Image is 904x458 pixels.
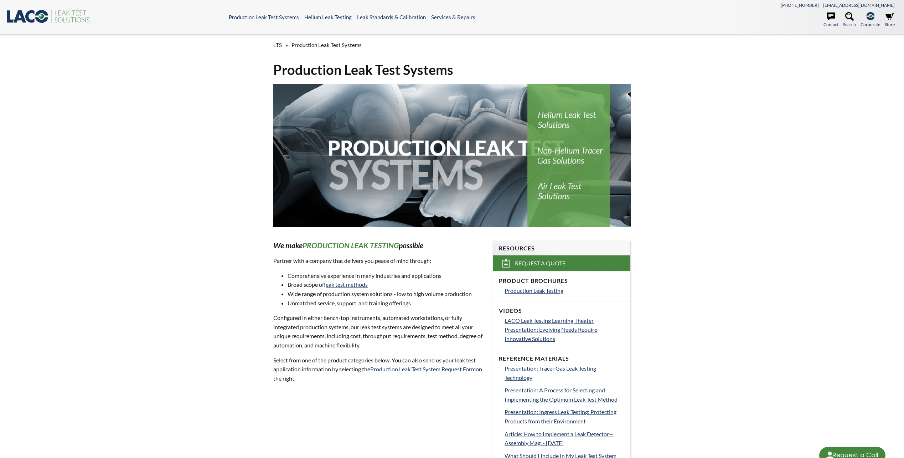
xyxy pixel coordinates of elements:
p: Configured in either bench-top instruments, automated workstations, or fully integrated productio... [273,313,484,350]
a: Presentation: A Process for Selecting and Implementing the Optimum Leak Test Method [505,386,625,404]
a: Leak Standards & Calibration [357,14,426,20]
li: Unmatched service, support, and training offerings [288,299,484,308]
span: Request a Quote [515,260,565,267]
a: Article: How to Implement a Leak Detector—Assembly Mag. - [DATE] [505,429,625,448]
a: [PHONE_NUMBER] [781,2,819,8]
h4: Videos [499,307,625,315]
span: LACO Leak Testing Learning Theater Presentation: Evolving Needs Require Innovative Solutions [505,317,597,342]
span: Production Leak Test Systems [291,42,362,48]
a: Production Leak Test Systems [229,14,299,20]
span: Article: How to Implement a Leak Detector—Assembly Mag. - [DATE] [505,431,614,447]
a: Presentation: Tracer Gas Leak Testing Technology [505,364,625,382]
a: Services & Repairs [431,14,475,20]
span: Presentation: Tracer Gas Leak Testing Technology [505,365,596,381]
h1: Production Leak Test Systems [273,61,630,78]
span: Corporate [861,21,880,28]
a: Store [885,12,895,28]
p: Select from one of the product categories below. You can also send us your leak test application ... [273,356,484,383]
a: Production Leak Test System Request Form [370,366,476,372]
h4: Resources [499,245,625,252]
em: We make possible [273,241,423,250]
a: Production Leak Testing [505,286,625,295]
a: Contact [823,12,838,28]
strong: PRODUCTION LEAK TESTING [303,241,399,250]
li: Comprehensive experience in many industries and applications [288,271,484,280]
span: Presentation: A Process for Selecting and Implementing the Optimum Leak Test Method [505,387,618,403]
a: [EMAIL_ADDRESS][DOMAIN_NAME] [823,2,895,8]
div: » [273,35,630,55]
img: Production Leak Test Systems header [273,84,630,227]
h4: Reference Materials [499,355,625,362]
span: Production Leak Testing [505,287,563,294]
li: Broad scope of [288,280,484,289]
span: Presentation: Ingress Leak Testing: Protecting Products from their Environment [505,408,616,424]
li: Wide range of production system solutions - low to high volume production [288,289,484,299]
a: Request a Quote [493,255,630,271]
a: LACO Leak Testing Learning Theater Presentation: Evolving Needs Require Innovative Solutions [505,316,625,343]
span: LTS [273,42,282,48]
a: Presentation: Ingress Leak Testing: Protecting Products from their Environment [505,407,625,426]
h4: Product Brochures [499,277,625,285]
a: Search [843,12,856,28]
a: Helium Leak Testing [304,14,352,20]
a: leak test methods [326,281,368,288]
p: Partner with a company that delivers you peace of mind through: [273,256,484,265]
